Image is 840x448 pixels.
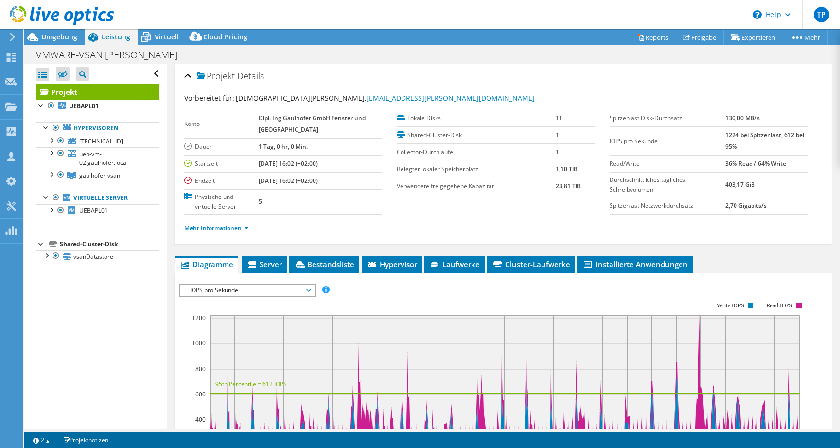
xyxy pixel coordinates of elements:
a: UEBAPL01 [36,204,159,217]
a: [TECHNICAL_ID] [36,135,159,147]
label: Read/Write [610,159,725,169]
span: UEBAPL01 [79,206,108,215]
span: gaulhofer-vsan [79,171,120,179]
span: Virtuell [155,32,179,41]
a: Virtuelle Server [36,192,159,204]
label: Startzeit [184,159,259,169]
label: Spitzenlast Netzwerkdurchsatz [610,201,725,211]
label: Endzeit [184,176,259,186]
b: 130,00 MB/s [725,114,760,122]
label: Vorbereitet für: [184,93,234,103]
a: Projektnotizen [56,434,115,446]
text: Read IOPS [766,302,792,309]
label: Lokale Disks [397,113,556,123]
b: [DATE] 16:02 (+02:00) [259,177,318,185]
span: Diagramme [179,259,233,269]
b: 1 [556,148,559,156]
span: TP [814,7,829,22]
a: Projekt [36,84,159,100]
b: 403,17 GiB [725,180,755,189]
a: Mehr Informationen [184,224,249,232]
b: 2,70 Gigabits/s [725,201,767,210]
a: Mehr [783,30,828,45]
span: IOPS pro Sekunde [185,285,310,296]
text: Write IOPS [717,302,744,309]
a: 2 [26,434,56,446]
label: Verwendete freigegebene Kapazität [397,181,556,191]
label: Shared-Cluster-Disk [397,130,556,140]
a: Exportieren [723,30,783,45]
a: UEBAPL01 [36,100,159,112]
text: 600 [195,390,206,398]
a: Reports [630,30,676,45]
a: vsanDatastore [36,250,159,263]
span: Cluster-Laufwerke [492,259,570,269]
text: 400 [195,415,206,424]
label: Collector-Durchläufe [397,147,556,157]
span: Cloud Pricing [203,32,247,41]
b: 23,81 TiB [556,182,581,190]
text: 800 [195,365,206,373]
span: Umgebung [41,32,77,41]
span: Laufwerke [429,259,480,269]
span: Hypervisor [367,259,417,269]
span: Server [246,259,282,269]
text: 95th Percentile = 612 IOPS [215,380,287,388]
label: Spitzenlast Disk-Durchsatz [610,113,725,123]
label: Durchschnittliches tägliches Schreibvolumen [610,175,725,195]
a: [EMAIL_ADDRESS][PERSON_NAME][DOMAIN_NAME] [367,93,535,103]
div: Shared-Cluster-Disk [60,238,159,250]
b: UEBAPL01 [69,102,99,110]
label: Dauer [184,142,259,152]
a: gaulhofer-vsan [36,169,159,181]
b: 5 [259,197,262,206]
label: Belegter lokaler Speicherplatz [397,164,556,174]
span: ueb-vm-02.gaulhofer.local [79,150,128,167]
b: 1 Tag, 0 hr, 0 Min. [259,143,308,151]
span: Details [237,70,264,82]
b: [DATE] 16:02 (+02:00) [259,160,318,168]
a: ueb-vm-02.gaulhofer.local [36,147,159,169]
h1: VMWARE-VSAN [PERSON_NAME] [32,50,192,60]
a: Hypervisoren [36,122,159,135]
label: Konto [184,119,259,129]
span: Bestandsliste [294,259,354,269]
b: 1224 bei Spitzenlast, 612 bei 95% [725,131,804,151]
svg: \n [753,10,762,19]
span: Installierte Anwendungen [582,259,688,269]
label: IOPS pro Sekunde [610,136,725,146]
b: 36% Read / 64% Write [725,160,786,168]
b: 1,10 TiB [556,165,577,173]
span: Leistung [102,32,130,41]
span: [DEMOGRAPHIC_DATA][PERSON_NAME], [236,93,535,103]
b: 11 [556,114,562,122]
label: Physische und virtuelle Server [184,192,259,212]
span: [TECHNICAL_ID] [79,137,123,145]
span: Projekt [197,72,235,81]
b: Dipl. Ing Gaulhofer GmbH Fenster und [GEOGRAPHIC_DATA] [259,114,366,134]
a: Freigabe [676,30,724,45]
text: 1000 [192,339,206,347]
text: 1200 [192,314,206,322]
b: 1 [556,131,559,139]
